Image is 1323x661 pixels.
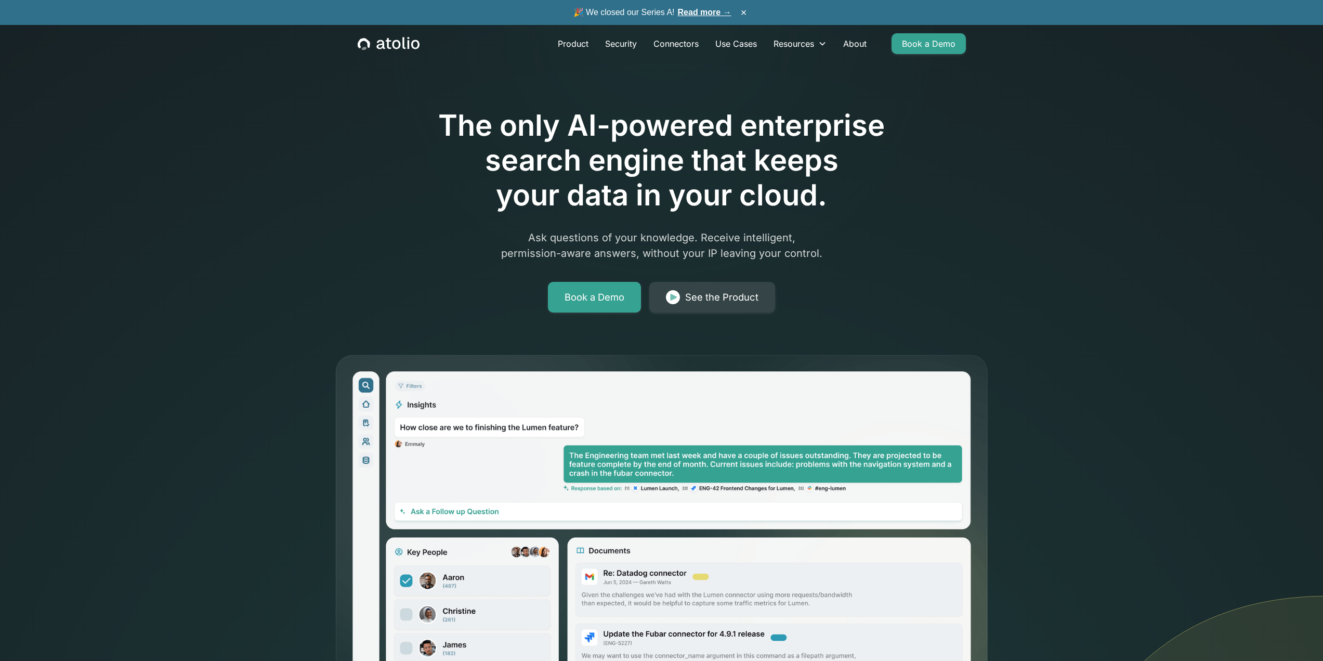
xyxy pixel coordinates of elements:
a: About [835,33,875,54]
h1: The only AI-powered enterprise search engine that keeps your data in your cloud. [396,108,928,213]
div: See the Product [685,290,758,305]
a: Read more → [678,8,731,17]
a: Security [597,33,645,54]
a: Book a Demo [892,33,966,54]
a: Product [549,33,597,54]
a: See the Product [649,282,775,313]
p: Ask questions of your knowledge. Receive intelligent, permission-aware answers, without your IP l... [462,230,861,261]
div: Resources [765,33,835,54]
a: Connectors [645,33,707,54]
a: home [358,37,420,50]
div: Resources [774,37,814,50]
span: 🎉 We closed our Series A! [573,6,731,19]
a: Use Cases [707,33,765,54]
button: × [738,7,750,18]
a: Book a Demo [548,282,641,313]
